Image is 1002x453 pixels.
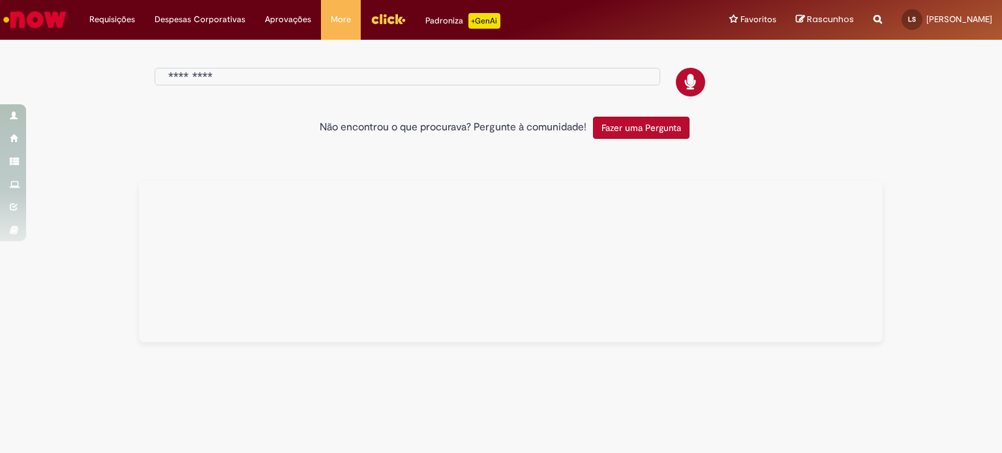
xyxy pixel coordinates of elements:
[320,122,586,134] h2: Não encontrou o que procurava? Pergunte à comunidade!
[265,13,311,26] span: Aprovações
[926,14,992,25] span: [PERSON_NAME]
[908,15,916,23] span: LS
[89,13,135,26] span: Requisições
[796,14,854,26] a: Rascunhos
[139,181,883,342] div: Tudo
[425,13,500,29] div: Padroniza
[155,13,245,26] span: Despesas Corporativas
[1,7,68,33] img: ServiceNow
[807,13,854,25] span: Rascunhos
[593,117,690,139] button: Fazer uma Pergunta
[468,13,500,29] p: +GenAi
[371,9,406,29] img: click_logo_yellow_360x200.png
[740,13,776,26] span: Favoritos
[331,13,351,26] span: More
